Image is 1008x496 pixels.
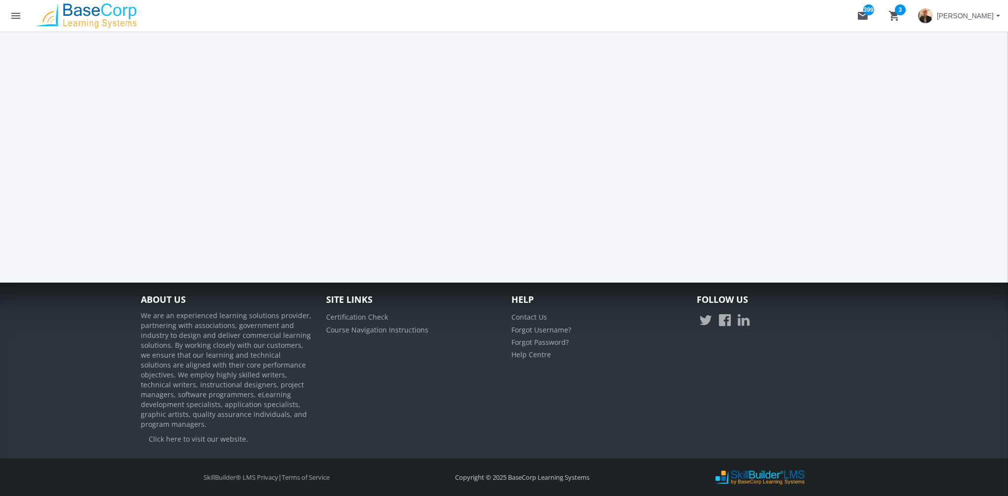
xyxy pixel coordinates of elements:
[326,295,497,305] h4: Site Links
[149,434,248,444] a: Click here to visit our website.
[397,473,647,482] div: Copyright © 2025 BaseCorp Learning Systems
[511,312,547,322] a: Contact Us
[10,10,22,22] mat-icon: menu
[141,295,311,305] h4: About Us
[32,3,140,28] img: logo.png
[511,337,569,347] a: Forgot Password?
[282,473,330,482] a: Terms of Service
[697,295,867,305] h4: Follow Us
[888,10,900,22] mat-icon: shopping_cart
[326,325,428,334] a: Course Navigation Instructions
[715,470,804,485] img: SkillBuilder LMS Logo
[146,473,387,482] div: |
[326,312,388,322] a: Certification Check
[511,350,551,359] a: Help Centre
[511,325,571,334] a: Forgot Username?
[204,473,278,482] a: SkillBuilder® LMS Privacy
[141,311,311,429] p: We are an experienced learning solutions provider, partnering with associations, government and i...
[937,7,994,25] span: [PERSON_NAME]
[857,10,869,22] mat-icon: mail
[511,295,682,305] h4: Help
